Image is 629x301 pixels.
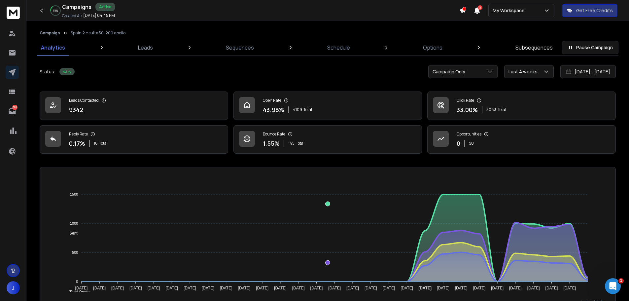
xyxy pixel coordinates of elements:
[111,286,124,290] tspan: [DATE]
[62,13,82,19] p: Created At:
[75,286,88,290] tspan: [DATE]
[263,132,285,137] p: Bounce Rate
[59,68,75,75] div: Active
[383,286,395,290] tspan: [DATE]
[53,9,58,13] p: 15 %
[226,44,254,52] p: Sequences
[457,105,478,114] p: 33.00 %
[129,286,142,290] tspan: [DATE]
[95,3,115,11] div: Active
[478,5,482,10] span: 3
[288,141,295,146] span: 145
[437,286,449,290] tspan: [DATE]
[515,44,553,52] p: Subsequences
[427,92,616,120] a: Click Rate33.00%3083Total
[562,41,618,54] button: Pause Campaign
[423,44,442,52] p: Options
[70,192,78,196] tspan: 1500
[346,286,359,290] tspan: [DATE]
[6,105,19,118] a: 562
[76,280,78,283] tspan: 0
[238,286,250,290] tspan: [DATE]
[69,105,83,114] p: 9342
[508,68,540,75] p: Last 4 weeks
[7,281,20,294] button: J
[165,286,178,290] tspan: [DATE]
[296,141,304,146] span: Total
[493,7,527,14] p: My Workspace
[40,68,55,75] p: Status:
[605,278,621,294] iframe: Intercom live chat
[256,286,268,290] tspan: [DATE]
[560,65,616,78] button: [DATE] - [DATE]
[455,286,468,290] tspan: [DATE]
[473,286,486,290] tspan: [DATE]
[72,250,78,254] tspan: 500
[263,139,280,148] p: 1.55 %
[202,286,214,290] tspan: [DATE]
[220,286,232,290] tspan: [DATE]
[457,139,460,148] p: 0
[491,286,504,290] tspan: [DATE]
[427,125,616,154] a: Opportunities0$0
[327,44,350,52] p: Schedule
[323,40,354,56] a: Schedule
[263,105,284,114] p: 43.98 %
[37,40,69,56] a: Analytics
[233,92,422,120] a: Open Rate43.98%4109Total
[292,286,305,290] tspan: [DATE]
[41,44,65,52] p: Analytics
[365,286,377,290] tspan: [DATE]
[498,107,506,112] span: Total
[70,221,78,225] tspan: 1000
[563,286,576,290] tspan: [DATE]
[562,4,617,17] button: Get Free Credits
[457,132,481,137] p: Opportunities
[71,30,125,36] p: Spain 2 c suite 50-200 apollo
[12,105,17,110] p: 562
[576,7,613,14] p: Get Free Credits
[419,40,446,56] a: Options
[310,286,323,290] tspan: [DATE]
[401,286,413,290] tspan: [DATE]
[233,125,422,154] a: Bounce Rate1.55%145Total
[293,107,302,112] span: 4109
[527,286,540,290] tspan: [DATE]
[328,286,341,290] tspan: [DATE]
[93,286,106,290] tspan: [DATE]
[138,44,153,52] p: Leads
[64,290,90,294] span: Total Opens
[618,278,624,283] span: 1
[457,98,474,103] p: Click Rate
[83,13,115,18] p: [DATE] 04:45 PM
[69,98,99,103] p: Leads Contacted
[40,30,60,36] button: Campaign
[184,286,196,290] tspan: [DATE]
[69,139,85,148] p: 0.17 %
[40,125,228,154] a: Reply Rate0.17%16Total
[509,286,522,290] tspan: [DATE]
[545,286,558,290] tspan: [DATE]
[418,286,432,290] tspan: [DATE]
[69,132,88,137] p: Reply Rate
[469,141,474,146] p: $ 0
[99,141,108,146] span: Total
[433,68,468,75] p: Campaign Only
[263,98,281,103] p: Open Rate
[94,141,98,146] span: 16
[64,231,78,236] span: Sent
[511,40,557,56] a: Subsequences
[303,107,312,112] span: Total
[486,107,496,112] span: 3083
[134,40,157,56] a: Leads
[148,286,160,290] tspan: [DATE]
[274,286,287,290] tspan: [DATE]
[40,92,228,120] a: Leads Contacted9342
[62,3,91,11] h1: Campaigns
[222,40,258,56] a: Sequences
